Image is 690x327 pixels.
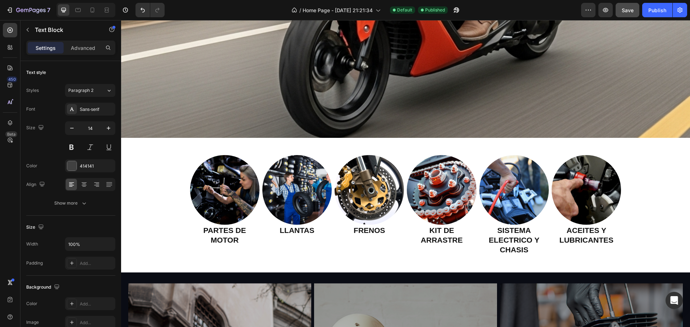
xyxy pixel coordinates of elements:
[80,260,114,267] div: Add...
[26,282,61,292] div: Background
[47,6,50,14] p: 7
[65,84,115,97] button: Paragraph 2
[642,3,672,17] button: Publish
[36,44,56,52] p: Settings
[121,20,690,327] iframe: Design area
[213,205,283,216] h2: FRENOS
[286,205,355,226] h2: KIT DE ARRASTRE
[213,135,283,204] img: gempages_574609600427328741-18cb60bb-211d-4131-844a-04dc5e06d9e0.png
[141,135,211,204] img: gempages_574609600427328741-1d6b119a-4544-4766-a08d-7e7d65d00920.png
[80,163,114,169] div: 414141
[80,301,114,307] div: Add...
[648,6,666,14] div: Publish
[425,7,445,13] span: Published
[26,69,46,76] div: Text style
[26,319,39,326] div: Image
[299,6,301,14] span: /
[141,205,211,216] h2: LLANTAS
[65,238,115,251] input: Auto
[71,44,95,52] p: Advanced
[26,163,37,169] div: Color
[26,260,43,266] div: Padding
[431,135,500,204] img: gempages_574609600427328741-a266abec-4795-4ea1-8af9-56aef44da693.png
[68,87,93,94] span: Paragraph 2
[26,241,38,247] div: Width
[397,7,412,13] span: Default
[358,135,428,204] img: gempages_574609600427328741-27587265-6c8f-4721-8c45-71941f0ae33e.png
[80,319,114,326] div: Add...
[358,205,428,235] h2: SISTEMA ELECTRICO Y CHASIS
[7,76,17,82] div: 450
[54,200,88,207] div: Show more
[26,106,35,112] div: Font
[286,135,355,204] img: gempages_574609600427328741-a0877912-8ca6-47a8-9ce5-6a252576326e.png
[622,7,634,13] span: Save
[616,3,639,17] button: Save
[26,87,39,94] div: Styles
[26,223,45,232] div: Size
[3,3,54,17] button: 7
[26,300,37,307] div: Color
[26,123,45,133] div: Size
[26,180,46,190] div: Align
[666,292,683,309] div: Open Intercom Messenger
[135,3,165,17] div: Undo/Redo
[431,205,500,226] h2: ACEITES Y LUBRICANTES
[5,131,17,137] div: Beta
[35,25,96,34] p: Text Block
[303,6,373,14] span: Home Page - [DATE] 21:21:34
[26,197,115,210] button: Show more
[80,106,114,113] div: Sans-serif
